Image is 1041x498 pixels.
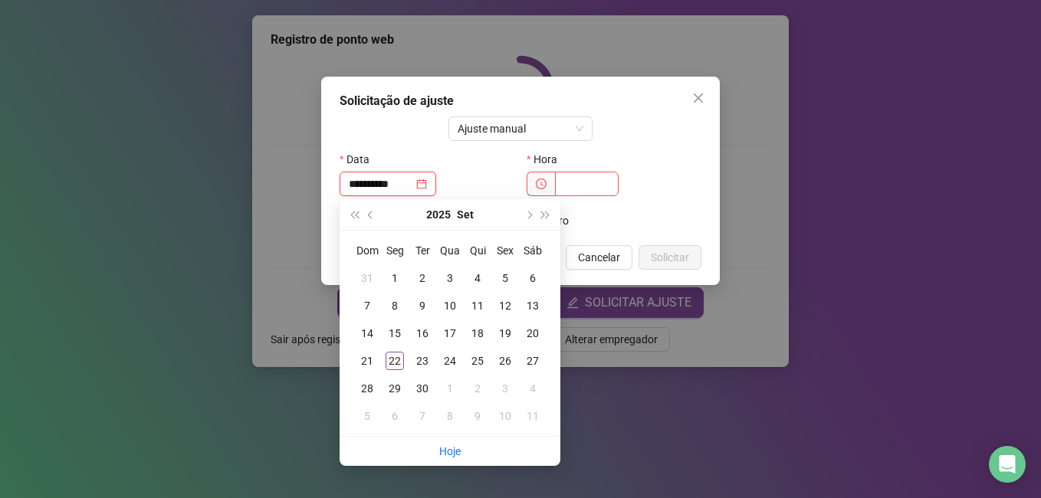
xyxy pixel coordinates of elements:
td: 2025-09-06 [519,264,547,292]
td: 2025-09-03 [436,264,464,292]
td: 2025-10-01 [436,375,464,402]
div: 30 [413,379,432,398]
div: 1 [441,379,459,398]
th: Qua [436,237,464,264]
td: 2025-09-10 [436,292,464,319]
div: Open Intercom Messenger [989,446,1026,483]
td: 2025-09-25 [464,347,491,375]
label: Data [340,147,379,172]
td: 2025-09-26 [491,347,519,375]
div: 3 [496,379,514,398]
td: 2025-09-14 [353,319,381,347]
div: 29 [386,379,404,398]
div: 7 [413,407,432,425]
td: 2025-10-05 [353,402,381,430]
th: Qui [464,237,491,264]
td: 2025-10-02 [464,375,491,402]
div: 9 [468,407,487,425]
div: 8 [386,297,404,315]
label: Hora [527,147,567,172]
div: 4 [524,379,542,398]
td: 2025-09-27 [519,347,547,375]
td: 2025-09-30 [409,375,436,402]
div: 2 [413,269,432,287]
span: clock-circle [536,179,547,189]
div: 2 [468,379,487,398]
div: 25 [468,352,487,370]
td: 2025-10-10 [491,402,519,430]
td: 2025-10-11 [519,402,547,430]
div: 14 [358,324,376,342]
td: 2025-09-19 [491,319,519,347]
div: 17 [441,324,459,342]
div: 4 [468,269,487,287]
td: 2025-09-12 [491,292,519,319]
span: Ajuste manual [458,117,584,140]
div: 23 [413,352,432,370]
div: 11 [524,407,542,425]
td: 2025-09-22 [381,347,409,375]
div: 22 [386,352,404,370]
td: 2025-09-08 [381,292,409,319]
td: 2025-09-18 [464,319,491,347]
th: Ter [409,237,436,264]
div: 1 [386,269,404,287]
div: 24 [441,352,459,370]
a: Hoje [439,445,461,457]
button: year panel [426,199,451,230]
th: Dom [353,237,381,264]
button: super-next-year [537,199,554,230]
span: close [692,92,704,104]
td: 2025-09-28 [353,375,381,402]
td: 2025-09-13 [519,292,547,319]
button: next-year [520,199,537,230]
div: 5 [358,407,376,425]
td: 2025-09-01 [381,264,409,292]
td: 2025-09-04 [464,264,491,292]
td: 2025-09-23 [409,347,436,375]
div: 27 [524,352,542,370]
td: 2025-09-16 [409,319,436,347]
button: prev-year [363,199,379,230]
div: 11 [468,297,487,315]
th: Sáb [519,237,547,264]
div: 13 [524,297,542,315]
td: 2025-09-02 [409,264,436,292]
td: 2025-09-17 [436,319,464,347]
div: 20 [524,324,542,342]
span: Cancelar [578,249,620,266]
div: Solicitação de ajuste [340,92,701,110]
div: 28 [358,379,376,398]
td: 2025-10-08 [436,402,464,430]
th: Seg [381,237,409,264]
button: Solicitar [639,245,701,270]
div: 15 [386,324,404,342]
td: 2025-09-24 [436,347,464,375]
td: 2025-09-11 [464,292,491,319]
button: super-prev-year [346,199,363,230]
div: 7 [358,297,376,315]
div: 10 [441,297,459,315]
td: 2025-09-05 [491,264,519,292]
td: 2025-10-09 [464,402,491,430]
td: 2025-10-03 [491,375,519,402]
td: 2025-09-07 [353,292,381,319]
td: 2025-09-29 [381,375,409,402]
td: 2025-09-15 [381,319,409,347]
div: 21 [358,352,376,370]
div: 12 [496,297,514,315]
div: 19 [496,324,514,342]
div: 5 [496,269,514,287]
div: 18 [468,324,487,342]
div: 6 [524,269,542,287]
button: month panel [457,199,474,230]
td: 2025-10-06 [381,402,409,430]
td: 2025-09-21 [353,347,381,375]
td: 2025-09-20 [519,319,547,347]
div: 16 [413,324,432,342]
div: 10 [496,407,514,425]
div: 6 [386,407,404,425]
div: 9 [413,297,432,315]
button: Close [686,86,711,110]
td: 2025-08-31 [353,264,381,292]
